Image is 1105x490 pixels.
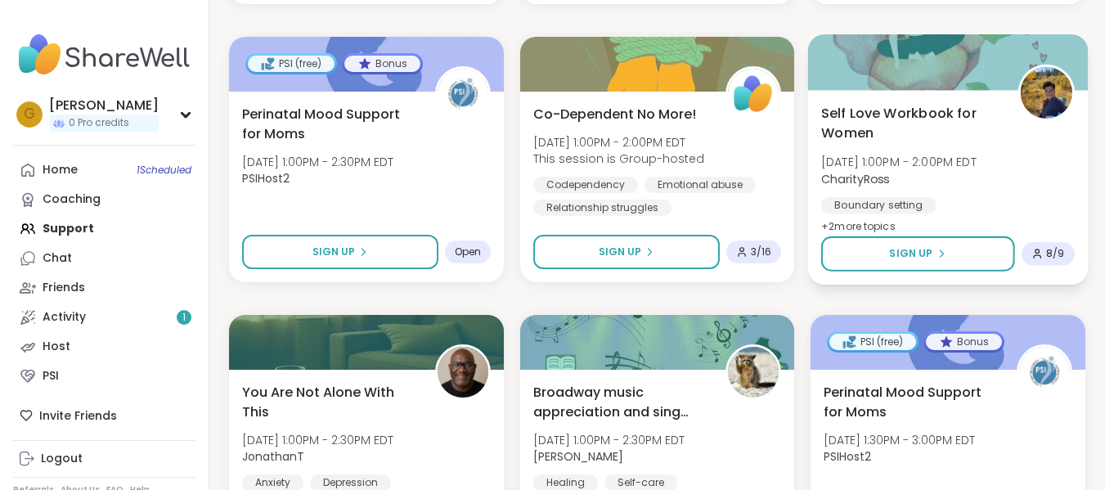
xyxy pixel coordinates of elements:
span: Open [455,245,481,258]
span: [DATE] 1:00PM - 2:30PM EDT [242,432,393,448]
button: Sign Up [821,236,1014,272]
a: Coaching [13,185,195,214]
div: Home [43,162,78,178]
img: CharityRoss [1021,67,1072,119]
span: Sign Up [890,246,933,261]
img: spencer [728,347,779,398]
span: [DATE] 1:30PM - 3:00PM EDT [824,432,975,448]
span: 3 / 16 [751,245,771,258]
div: Logout [41,451,83,467]
div: Bonus [344,56,420,72]
img: ShareWell Nav Logo [13,26,195,83]
span: Perinatal Mood Support for Moms [824,383,999,422]
span: [DATE] 1:00PM - 2:30PM EDT [242,154,393,170]
span: [DATE] 1:00PM - 2:00PM EDT [821,154,977,170]
b: CharityRoss [821,170,890,187]
span: Sign Up [312,245,355,259]
span: 1 Scheduled [137,164,191,177]
span: Broadway music appreciation and sing along [533,383,708,422]
b: JonathanT [242,448,304,465]
div: PSI [43,368,59,384]
span: 0 Pro credits [69,116,129,130]
b: PSIHost2 [242,170,290,187]
div: Codependency [533,177,638,193]
span: This session is Group-hosted [533,151,704,167]
span: Perinatal Mood Support for Moms [242,105,417,144]
a: Host [13,332,195,362]
div: Activity [43,309,86,326]
a: Home1Scheduled [13,155,195,185]
img: ShareWell [728,69,779,119]
div: Invite Friends [13,401,195,430]
b: PSIHost2 [824,448,871,465]
span: G [24,104,35,125]
span: [DATE] 1:00PM - 2:00PM EDT [533,134,704,151]
span: You Are Not Alone With This [242,383,417,422]
b: [PERSON_NAME] [533,448,623,465]
div: Emotional abuse [645,177,756,193]
button: Sign Up [533,235,721,269]
a: Friends [13,273,195,303]
img: PSIHost2 [1019,347,1070,398]
span: 8 / 9 [1046,247,1064,260]
a: Logout [13,444,195,474]
div: Host [43,339,70,355]
span: 1 [182,311,186,325]
div: Friends [43,280,85,296]
span: Self Love Workbook for Women [821,103,999,143]
span: [DATE] 1:00PM - 2:30PM EDT [533,432,685,448]
div: Relationship struggles [533,200,672,216]
div: Bonus [926,334,1002,350]
button: Sign Up [242,235,438,269]
div: [PERSON_NAME] [49,97,159,115]
span: Co-Dependent No More! [533,105,696,124]
img: PSIHost2 [438,69,488,119]
a: Activity1 [13,303,195,332]
div: PSI (free) [829,334,916,350]
a: Chat [13,244,195,273]
img: JonathanT [438,347,488,398]
div: PSI (free) [248,56,335,72]
div: Chat [43,250,72,267]
div: Coaching [43,191,101,208]
span: Sign Up [599,245,641,259]
div: Boundary setting [821,197,937,214]
a: PSI [13,362,195,391]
